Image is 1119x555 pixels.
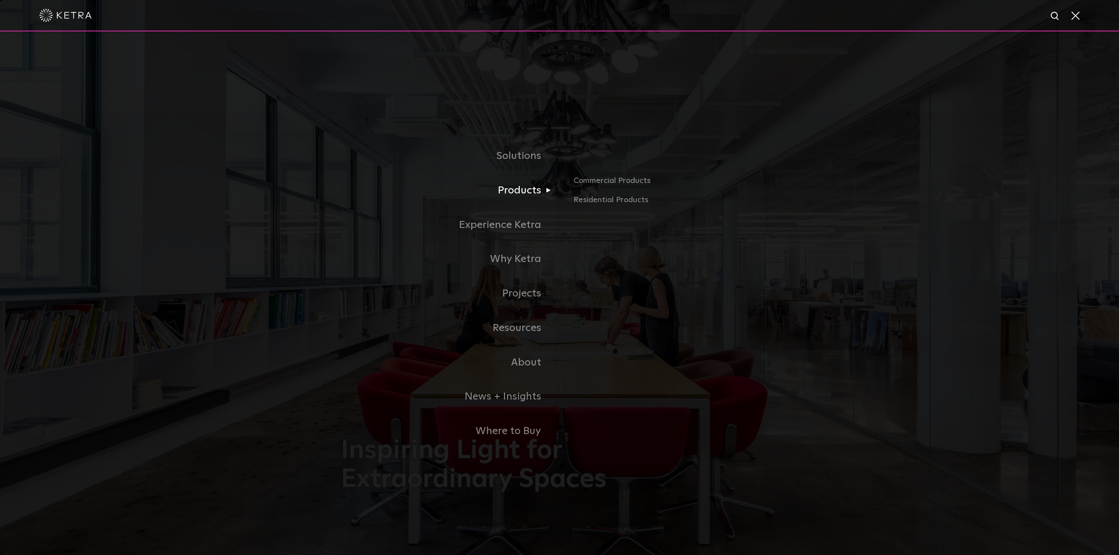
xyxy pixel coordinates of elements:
a: News + Insights [341,379,559,414]
a: Commercial Products [573,175,778,194]
a: Projects [341,276,559,311]
a: About [341,345,559,380]
a: Residential Products [573,194,778,207]
a: Where to Buy [341,414,559,448]
a: Why Ketra [341,242,559,276]
a: Solutions [341,139,559,173]
a: Products [341,173,559,208]
img: search icon [1050,11,1061,22]
div: Navigation Menu [341,139,778,448]
img: ketra-logo-2019-white [39,9,92,22]
a: Experience Ketra [341,208,559,242]
a: Resources [341,311,559,345]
